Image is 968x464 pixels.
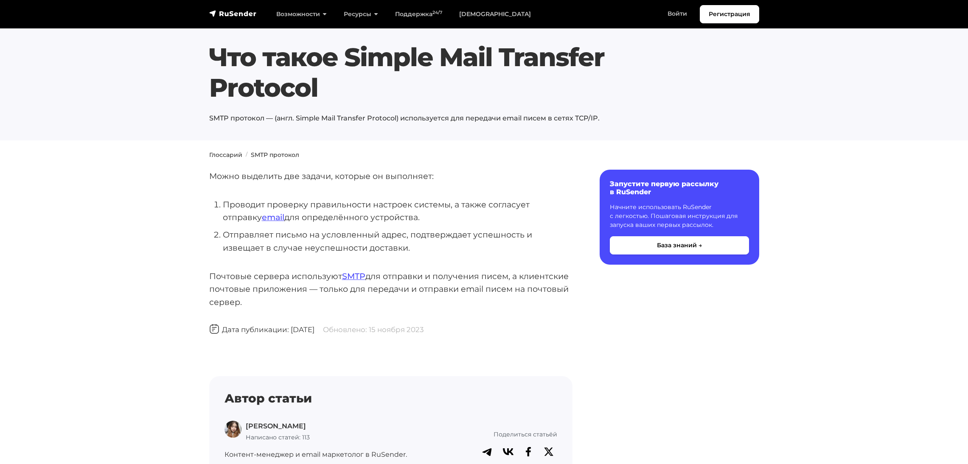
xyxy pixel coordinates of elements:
[224,391,557,406] h4: Автор статьи
[262,212,284,222] a: email
[432,10,442,15] sup: 24/7
[209,324,219,334] img: Дата публикации
[209,113,713,123] p: SMTP протокол — (англ. Simple Mail Transfer Protocol) используется для передачи email писем в сет...
[424,430,557,439] p: Поделиться статьёй
[246,433,310,441] span: Написано статей: 113
[223,228,572,254] li: Отправляет письмо на условленный адрес, подтверждает успешность и извещает в случае неуспешности ...
[323,325,424,334] span: Обновлено: 15 ноября 2023
[387,6,451,23] a: Поддержка24/7
[610,203,749,229] p: Начните использовать RuSender с легкостью. Пошаговая инструкция для запуска ваших первых рассылок.
[600,170,759,265] a: Запустите первую рассылку в RuSender Начните использовать RuSender с легкостью. Пошаговая инструк...
[268,6,335,23] a: Возможности
[224,449,414,460] p: Контент-менеджер и email маркетолог в RuSender.
[209,151,242,159] a: Глоссарий
[451,6,539,23] a: [DEMOGRAPHIC_DATA]
[659,5,696,22] a: Войти
[209,9,257,18] img: RuSender
[242,151,299,159] li: SMTP протокол
[335,6,387,23] a: Ресурсы
[209,170,572,183] p: Можно выделить две задачи, которые он выполняет:
[700,5,759,23] a: Регистрация
[204,151,764,159] nav: breadcrumb
[610,180,749,196] h6: Запустите первую рассылку в RuSender
[342,271,365,281] a: SMTP
[209,325,314,334] span: Дата публикации: [DATE]
[223,198,572,224] li: Проводит проверку правильности настроек системы, а также согласует отправку для определённого уст...
[209,42,713,103] h1: Что такое Simple Mail Transfer Protocol
[246,421,310,432] p: [PERSON_NAME]
[610,236,749,254] button: База знаний →
[209,270,572,309] p: Почтовые сервера используют для отправки и получения писем, а клиентские почтовые приложения — то...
